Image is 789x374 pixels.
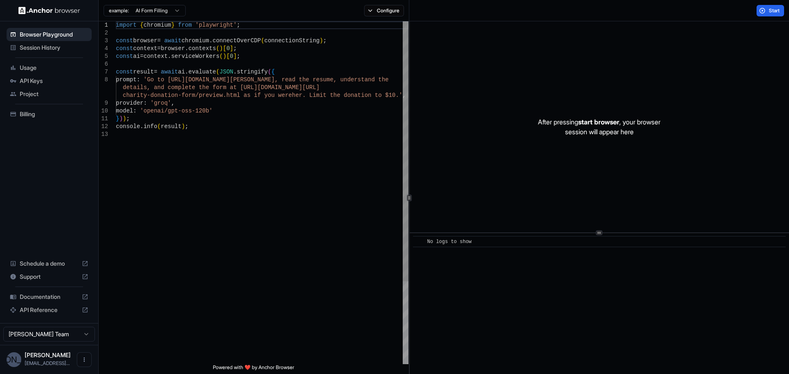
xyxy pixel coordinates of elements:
div: API Reference [7,303,92,317]
span: ( [268,69,271,75]
span: ) [182,123,185,130]
div: Usage [7,61,92,74]
span: ] [233,53,237,60]
div: 11 [99,115,108,123]
div: 6 [99,60,108,68]
span: Start [769,7,780,14]
span: ; [323,37,326,44]
span: serviceWorkers [171,53,219,60]
span: ( [216,45,219,52]
span: stringify [237,69,268,75]
span: ; [233,45,237,52]
span: 'playwright' [195,22,237,28]
div: Documentation [7,290,92,303]
span: Project [20,90,88,98]
div: Project [7,87,92,101]
span: start browser [578,118,619,126]
span: ) [119,115,122,122]
span: const [116,53,133,60]
span: = [140,53,143,60]
div: API Keys [7,74,92,87]
span: : [133,108,136,114]
span: JSON [219,69,233,75]
span: , [171,100,174,106]
span: ​ [417,238,421,246]
span: ) [320,37,323,44]
div: Browser Playground [7,28,92,41]
span: = [157,45,161,52]
span: : [136,76,140,83]
span: 'openai/gpt-oss-120b' [140,108,212,114]
span: ) [219,45,223,52]
span: [DOMAIN_NAME][URL] [257,84,319,91]
div: 8 [99,76,108,84]
span: . [140,123,143,130]
span: . [185,69,188,75]
img: Anchor Logo [18,7,80,14]
div: 1 [99,21,108,29]
span: connectionString [264,37,319,44]
span: ( [261,37,264,44]
span: Session History [20,44,88,52]
div: Schedule a demo [7,257,92,270]
span: context [143,53,168,60]
span: prompt [116,76,136,83]
span: Usage [20,64,88,72]
span: browser [161,45,185,52]
p: After pressing , your browser session will appear here [538,117,660,137]
div: 12 [99,123,108,131]
div: [PERSON_NAME] [7,352,21,367]
span: result [133,69,154,75]
span: Support [20,273,78,281]
span: model [116,108,133,114]
span: : [143,100,147,106]
div: 10 [99,107,108,115]
span: connectOverCDP [212,37,261,44]
span: . [209,37,212,44]
span: contexts [188,45,216,52]
span: ; [185,123,188,130]
div: Billing [7,108,92,121]
span: . [185,45,188,52]
span: const [116,37,133,44]
span: ai [133,53,140,60]
span: Browser Playground [20,30,88,39]
span: = [157,37,161,44]
span: example: [109,7,129,14]
div: 2 [99,29,108,37]
span: Documentation [20,293,78,301]
span: API Keys [20,77,88,85]
span: Schedule a demo [20,259,78,268]
span: charity-donation-form/preview.html as if you were [123,92,292,99]
span: evaluate [188,69,216,75]
div: 4 [99,45,108,53]
span: 'Go to [URL][DOMAIN_NAME][PERSON_NAME], re [143,76,288,83]
div: Session History [7,41,92,54]
span: const [116,69,133,75]
div: Support [7,270,92,283]
span: 0 [226,45,230,52]
div: 3 [99,37,108,45]
span: [ [226,53,230,60]
span: info [143,123,157,130]
span: . [168,53,171,60]
span: chromium [182,37,209,44]
span: ] [230,45,233,52]
span: . [233,69,237,75]
span: console [116,123,140,130]
span: 0 [230,53,233,60]
span: from [178,22,192,28]
span: ( [219,53,223,60]
span: { [271,69,275,75]
span: } [171,22,174,28]
span: ai [178,69,185,75]
button: Configure [364,5,404,16]
button: Start [757,5,784,16]
span: chromium [143,22,171,28]
span: browser [133,37,157,44]
span: ad the resume, understand the [288,76,389,83]
span: provider [116,100,143,106]
span: Billing [20,110,88,118]
span: result [161,123,181,130]
span: ; [237,22,240,28]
